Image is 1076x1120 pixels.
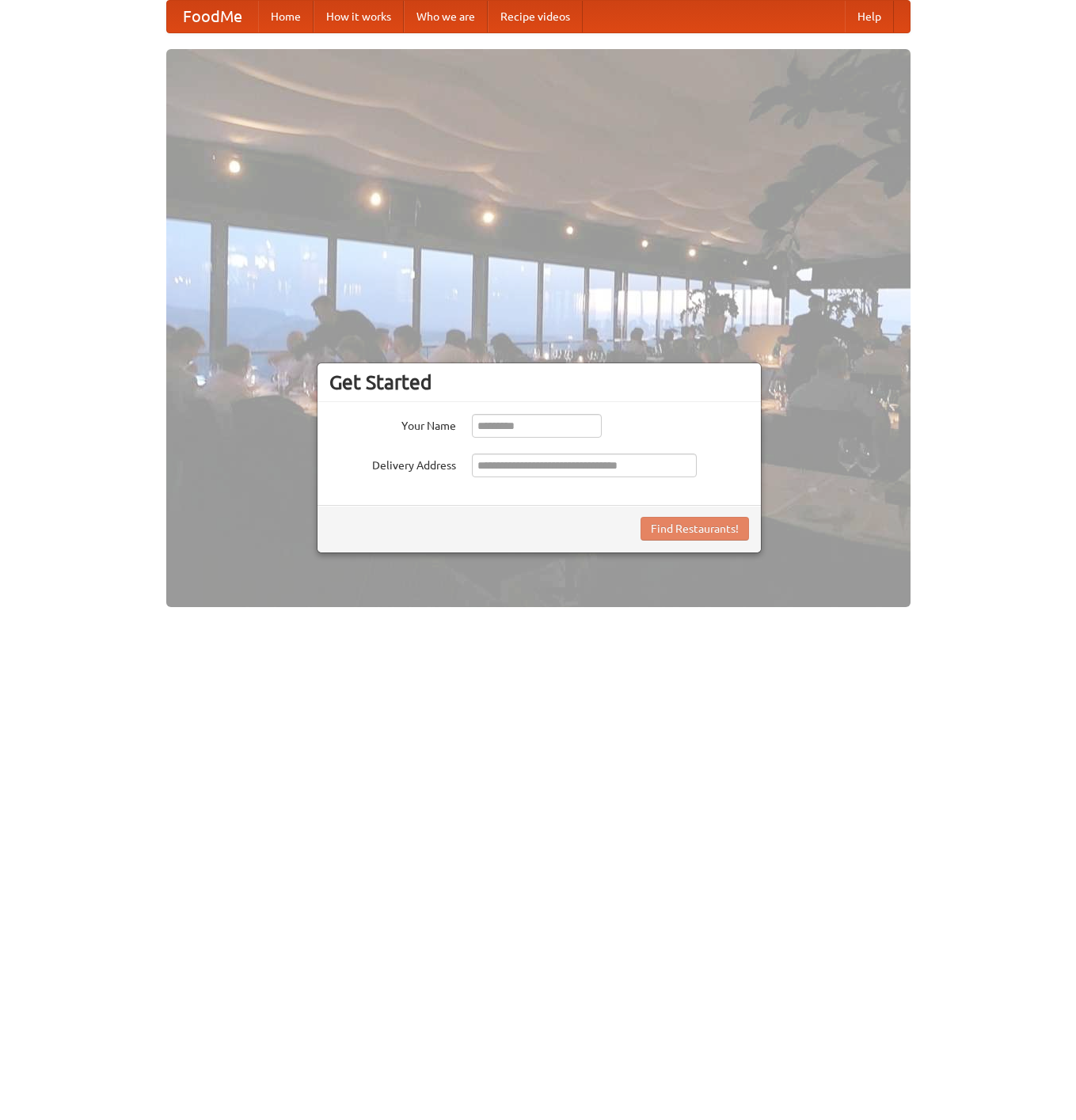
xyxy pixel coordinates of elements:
[488,1,583,32] a: Recipe videos
[845,1,894,32] a: Help
[167,1,258,32] a: FoodMe
[329,414,456,434] label: Your Name
[314,1,404,32] a: How it works
[641,517,749,541] button: Find Restaurants!
[329,370,749,394] h3: Get Started
[329,454,456,473] label: Delivery Address
[404,1,488,32] a: Who we are
[258,1,314,32] a: Home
